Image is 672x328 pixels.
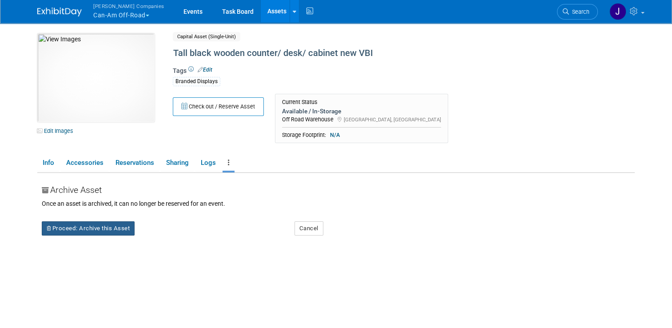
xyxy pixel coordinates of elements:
a: Search [557,4,598,20]
a: Sharing [161,155,194,171]
div: Tags [173,66,567,92]
button: Check out / Reserve Asset [173,97,264,116]
span: [GEOGRAPHIC_DATA], [GEOGRAPHIC_DATA] [344,116,441,123]
span: Search [569,8,589,15]
a: Reservations [110,155,159,171]
a: Logs [195,155,221,171]
a: Edit Images [37,125,77,136]
div: Available / In-Storage [282,107,441,115]
span: N/A [327,131,342,139]
a: Info [37,155,59,171]
a: Accessories [61,155,108,171]
div: Once an asset is archived, it can no longer be reserved for an event. [42,199,635,208]
a: Edit [198,67,212,73]
div: Current Status [282,99,441,106]
div: Storage Footprint: [282,131,441,139]
button: Proceed: Archive this Asset [42,221,135,236]
span: Capital Asset (Single-Unit) [173,32,240,41]
div: Archive Asset [42,182,635,199]
img: View Images [37,33,155,122]
span: Off Road Warehouse [282,116,334,123]
img: ExhibitDay [37,8,82,16]
img: Joseph Nolan [609,3,626,20]
div: Tall black wooden counter/ desk/ cabinet new VBI [170,45,567,61]
div: Branded Displays [173,77,220,86]
span: [PERSON_NAME] Companies [93,1,164,11]
button: Cancel [294,221,323,236]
